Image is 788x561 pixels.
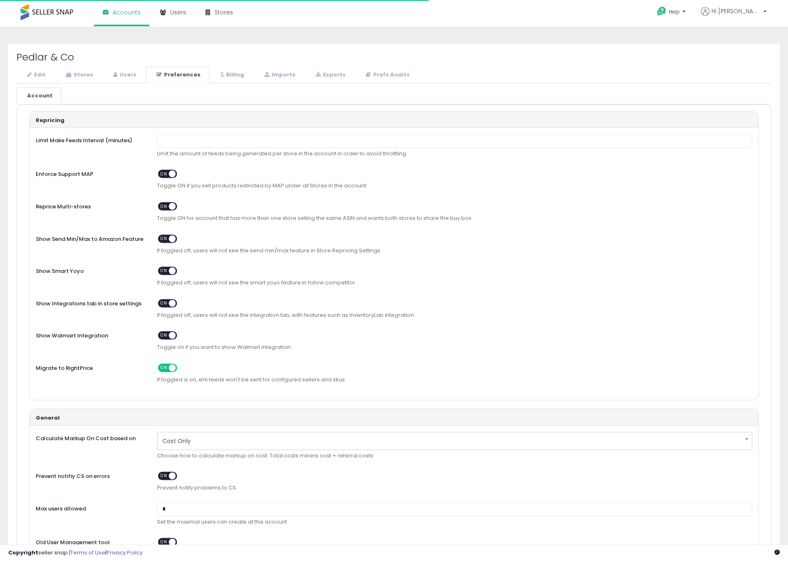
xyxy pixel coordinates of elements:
[157,312,752,319] span: If toggled off, users will not see the integration tab, with features such as InventoryLab integr...
[30,362,151,372] label: Migrate to RightPrice
[113,8,141,16] span: Accounts
[305,67,354,83] a: Exports
[55,67,102,83] a: Stores
[70,549,105,556] a: Terms of Use
[159,171,169,178] span: ON
[176,473,189,480] span: OFF
[157,344,752,351] span: Toggle on if you want to show Walmart integration.
[159,235,169,242] span: ON
[30,233,151,243] label: Show Send Min/Max to Amazon Feature
[701,7,767,25] a: Hi [PERSON_NAME]
[170,8,186,16] span: Users
[215,8,233,16] span: Stores
[157,452,752,460] p: Choose how to calculate markup on cost. Total costs means cost + referral costs
[157,182,752,190] span: Toggle ON if you sell products restricted by MAP under all Stores in the account
[176,235,189,242] span: OFF
[36,118,752,123] h3: Repricing
[8,549,143,557] div: seller snap | |
[30,432,151,443] label: Calculate Markup On Cost based on
[656,6,667,16] i: Get Help
[159,539,169,546] span: ON
[162,434,736,448] span: Cost Only
[176,332,189,339] span: OFF
[16,52,772,62] h2: Pedlar & Co
[176,300,189,307] span: OFF
[30,200,151,211] label: Reprice Multi-stores
[159,332,169,339] span: ON
[146,67,209,83] a: Preferences
[30,168,151,178] label: Enforce Support MAP
[355,67,418,83] a: Prefs Audits
[30,297,151,308] label: Show Integrations tab in store settings
[36,415,752,421] h3: General
[669,8,680,15] span: Help
[176,364,189,371] span: OFF
[157,150,752,158] p: Limit the amount of feeds being generated per store in the account in order to avoid throttling
[8,549,38,556] strong: Copyright
[157,247,752,255] span: If toggled off, users will not see the send min/max feature in Store Repricing Settings.
[254,67,304,83] a: Imports
[30,502,151,513] label: Max users allowed
[30,265,151,275] label: Show Smart Yoyo
[712,7,761,15] span: Hi [PERSON_NAME]
[157,279,752,287] span: If toggled off, users will not see the smart yoyo feature in follow competitor.
[157,376,752,384] span: If toggled is on, xml feeds won't be sent for configured sellers and skus
[16,67,54,83] a: Edit
[103,67,145,83] a: Users
[30,134,151,145] label: Limit Make Feeds Interval (minutes)
[157,484,752,492] span: Prevent notify problems to CS
[30,329,151,340] label: Show Walmart Integration
[159,300,169,307] span: ON
[176,268,189,275] span: OFF
[210,67,253,83] a: Billing
[157,215,752,222] span: Toggle ON for account that has more than one store selling the same ASIN and wants both stores to...
[159,473,169,480] span: ON
[159,364,169,371] span: ON
[30,536,151,547] label: Old User Management tool
[30,470,151,480] label: Prevent notifiy CS on errors
[157,518,752,526] p: Set the maximal users can create at this account
[159,203,169,210] span: ON
[176,171,189,178] span: OFF
[16,88,61,104] a: Account
[159,268,169,275] span: ON
[176,539,189,546] span: OFF
[176,203,189,210] span: OFF
[106,549,143,556] a: Privacy Policy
